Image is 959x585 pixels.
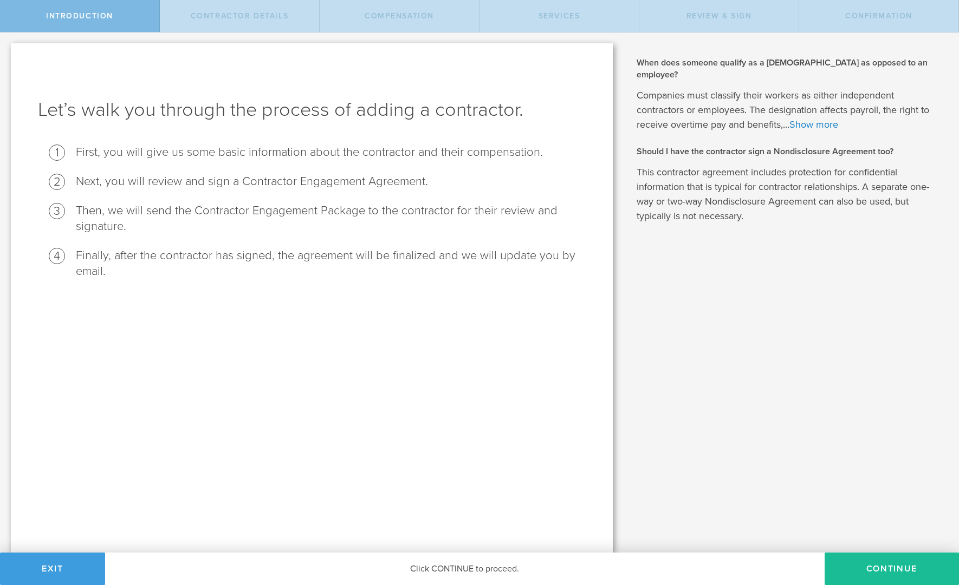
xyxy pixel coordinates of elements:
span: Compensation [365,11,434,21]
li: Then, we will send the Contractor Engagement Package to the contractor for their review and signa... [76,203,586,234]
button: Continue [825,553,959,585]
span: Introduction [46,11,113,21]
p: Companies must classify their workers as either independent contractors or employees. The designa... [637,88,943,132]
h2: Should I have the contractor sign a Nondisclosure Agreement too? [637,146,943,157]
h1: Let’s walk you through the process of adding a contractor. [38,97,586,123]
span: Contractor details [191,11,289,21]
span: Services [539,11,580,21]
li: Next, you will review and sign a Contractor Engagement Agreement. [76,174,586,189]
span: Confirmation [845,11,912,21]
li: First, you will give us some basic information about the contractor and their compensation. [76,144,586,160]
a: Show more [789,119,838,130]
h2: When does someone qualify as a [DEMOGRAPHIC_DATA] as opposed to an employee? [637,57,943,81]
li: Finally, after the contractor has signed, the agreement will be finalized and we will update you ... [76,248,586,279]
p: This contractor agreement includes protection for confidential information that is typical for co... [637,165,943,224]
span: Review & sign [686,11,752,21]
div: Click CONTINUE to proceed. [105,553,825,585]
